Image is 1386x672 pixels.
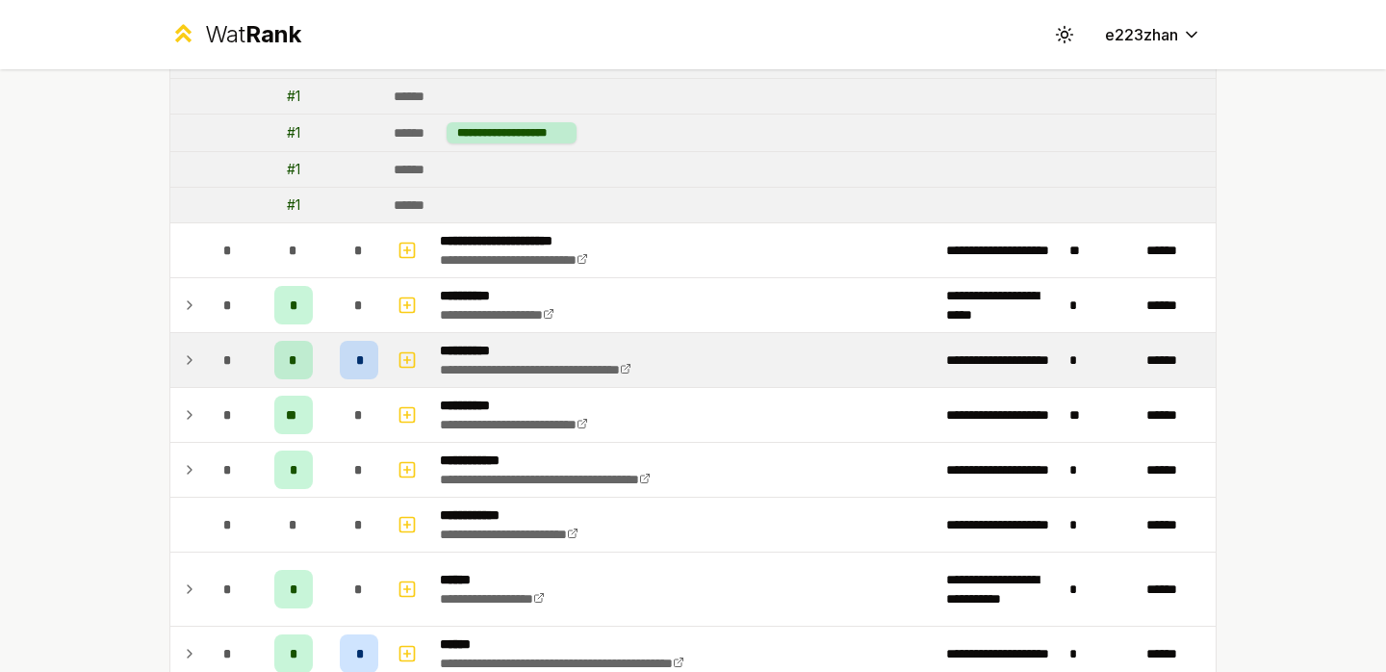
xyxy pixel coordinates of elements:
[287,195,300,215] div: # 1
[287,123,300,142] div: # 1
[205,19,301,50] div: Wat
[169,19,301,50] a: WatRank
[245,20,301,48] span: Rank
[287,160,300,179] div: # 1
[1105,23,1178,46] span: e223zhan
[287,87,300,106] div: # 1
[1090,17,1217,52] button: e223zhan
